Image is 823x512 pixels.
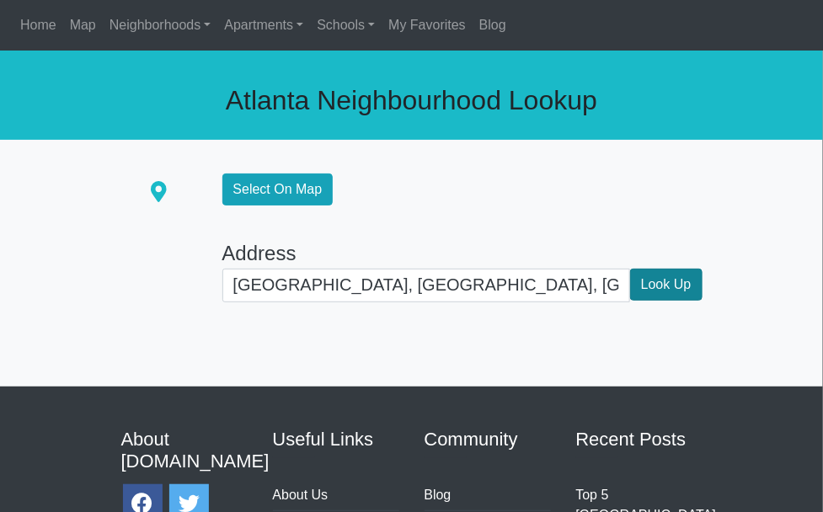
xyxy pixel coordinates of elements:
span: Apartments [224,18,293,32]
span: Home [20,18,56,32]
h4: Recent Posts [576,429,703,451]
a: Blog [473,8,513,42]
span: Schools [317,18,365,32]
a: Map [63,8,103,42]
h4: Useful Links [273,429,399,451]
a: Select On Map [222,182,334,196]
a: Blog [425,488,452,502]
h2: Atlanta Neighbourhood Lookup [121,84,703,116]
a: Neighborhoods [103,8,218,42]
a: About Us [273,488,329,502]
a: Look Up [630,269,703,302]
a: Apartments [217,8,310,42]
span: My Favorites [388,18,466,32]
a: Schools [310,8,382,42]
a: My Favorites [382,8,473,42]
h4: About [DOMAIN_NAME] [121,429,248,473]
div: Address [222,238,703,269]
span: Blog [479,18,506,32]
h4: Community [425,429,551,451]
a: Home [13,8,63,42]
span: Map [70,18,96,32]
span: Look Up [630,269,703,301]
span: Neighborhoods [110,18,201,32]
span: Select On Map [222,173,334,205]
input: e.g. 1 Main St [222,269,630,302]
